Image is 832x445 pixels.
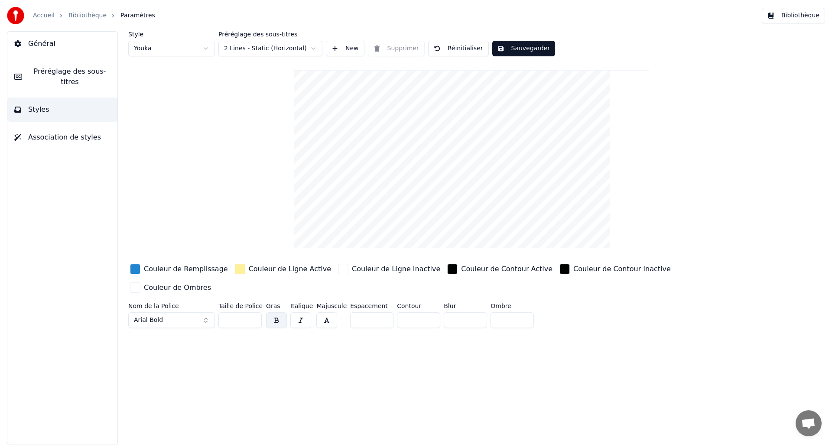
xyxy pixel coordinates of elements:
[68,11,107,20] a: Bibliothèque
[796,410,822,436] a: Ouvrir le chat
[558,262,673,276] button: Couleur de Contour Inactive
[326,41,364,56] button: New
[573,264,671,274] div: Couleur de Contour Inactive
[28,104,49,115] span: Styles
[249,264,331,274] div: Couleur de Ligne Active
[762,8,825,23] button: Bibliothèque
[350,303,393,309] label: Espacement
[134,316,163,325] span: Arial Bold
[128,262,230,276] button: Couleur de Remplissage
[128,303,215,309] label: Nom de la Police
[233,262,333,276] button: Couleur de Ligne Active
[33,11,155,20] nav: breadcrumb
[266,303,287,309] label: Gras
[336,262,442,276] button: Couleur de Ligne Inactive
[7,32,117,56] button: Général
[461,264,552,274] div: Couleur de Contour Active
[491,303,534,309] label: Ombre
[444,303,487,309] label: Blur
[290,303,313,309] label: Italique
[397,303,440,309] label: Contour
[7,7,24,24] img: youka
[7,59,117,94] button: Préréglage des sous-titres
[492,41,555,56] button: Sauvegarder
[218,303,263,309] label: Taille de Police
[316,303,347,309] label: Majuscule
[28,132,101,143] span: Association de styles
[445,262,554,276] button: Couleur de Contour Active
[144,283,211,293] div: Couleur de Ombres
[428,41,489,56] button: Réinitialiser
[352,264,440,274] div: Couleur de Ligne Inactive
[7,97,117,122] button: Styles
[128,281,213,295] button: Couleur de Ombres
[7,125,117,149] button: Association de styles
[128,31,215,37] label: Style
[29,66,110,87] span: Préréglage des sous-titres
[33,11,55,20] a: Accueil
[120,11,155,20] span: Paramètres
[28,39,55,49] span: Général
[144,264,228,274] div: Couleur de Remplissage
[218,31,322,37] label: Préréglage des sous-titres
